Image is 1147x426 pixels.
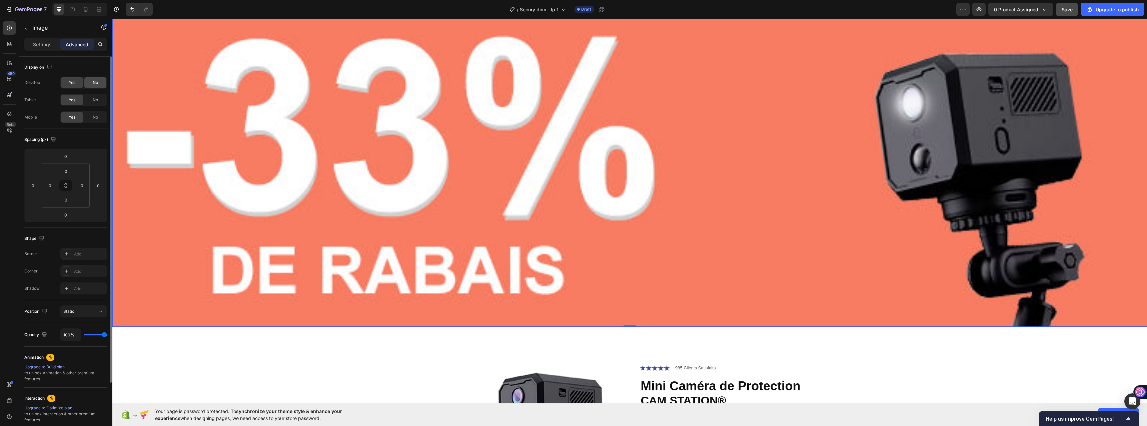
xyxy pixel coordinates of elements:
input: Auto [61,329,81,341]
button: 7 [3,3,50,16]
input: 0 [93,181,103,191]
div: 450 [6,71,16,76]
div: Border [24,251,37,257]
div: Upgrade to Build plan [24,364,107,370]
div: Upgrade to Optimize plan [24,405,107,411]
div: Opacity [24,330,48,339]
div: Position [24,307,49,316]
input: 0px [77,181,87,191]
button: Upgrade to publish [1081,3,1144,16]
div: Corner [24,268,38,274]
div: Add... [74,286,105,292]
div: Shadow [24,285,40,291]
span: Secury dom - lp 1 [520,6,558,13]
p: Settings [33,41,52,48]
span: synchronize your theme style & enhance your experience [155,408,342,421]
div: Mobile [24,114,37,120]
strong: Mini Caméra de Protection [528,360,688,374]
div: Upgrade to publish [1086,6,1139,13]
div: Tablet [24,97,36,103]
input: 0px [59,166,73,176]
input: 0 [59,151,72,161]
input: 0 [28,181,38,191]
div: Desktop [24,80,40,86]
input: 0px [59,195,73,205]
div: Undo/Redo [126,3,153,16]
div: Display on [24,63,53,72]
div: Animation [24,354,44,360]
iframe: Design area [112,19,1147,403]
p: +985 Clients Satisfaits [560,346,604,353]
span: Yes [69,80,75,86]
span: Yes [69,114,75,120]
strong: CAM STATION® [528,375,614,388]
div: Beta [5,122,16,127]
div: Open Intercom Messenger [1124,393,1140,409]
button: Static [60,305,107,317]
button: Show survey - Help us improve GemPages! [1046,415,1132,423]
span: Your page is password protected. To when designing pages, we need access to your store password. [155,408,368,422]
div: Add... [74,251,105,257]
span: No [93,80,98,86]
span: No [93,97,98,103]
div: to unlock Animation & other premium features. [24,364,107,382]
span: / [517,6,518,13]
input: 0 [59,210,72,220]
p: Image [32,24,89,32]
div: to unlock Interaction & other premium features. [24,405,107,423]
div: Spacing (px) [24,135,57,144]
span: Help us improve GemPages! [1046,416,1124,422]
button: 0 product assigned [988,3,1053,16]
button: Save [1056,3,1078,16]
span: 0 product assigned [994,6,1038,13]
button: Allow access [1098,408,1139,421]
p: Advanced [66,41,88,48]
div: Add... [74,268,105,274]
div: Interaction [24,395,45,401]
input: 0px [45,181,55,191]
span: Draft [581,6,591,12]
span: No [93,114,98,120]
p: 7 [44,5,47,13]
span: Yes [69,97,75,103]
span: Static [63,309,74,314]
div: Shape [24,234,46,243]
span: Save [1062,7,1073,12]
